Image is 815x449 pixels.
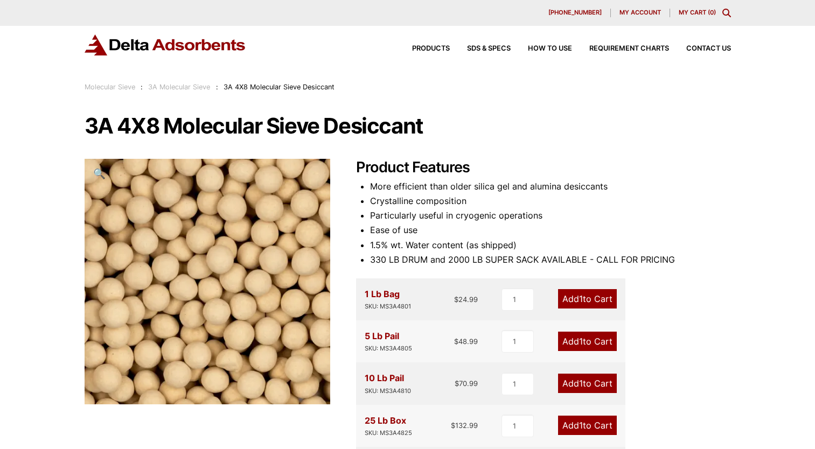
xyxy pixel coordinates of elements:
[455,379,459,388] span: $
[370,194,731,208] li: Crystalline composition
[572,45,669,52] a: Requirement Charts
[669,45,731,52] a: Contact Us
[579,378,583,389] span: 1
[611,9,670,17] a: My account
[370,238,731,252] li: 1.5% wt. Water content (as shipped)
[370,252,731,267] li: 330 LB DRUM and 2000 LB SUPER SACK AVAILABLE - CALL FOR PRICING
[579,293,583,304] span: 1
[579,336,583,347] span: 1
[589,45,669,52] span: Requirement Charts
[454,295,458,304] span: $
[540,9,611,17] a: [PHONE_NUMBER]
[365,287,411,312] div: 1 Lb Bag
[451,421,455,430] span: $
[454,295,478,304] bdi: 24.99
[365,301,411,312] div: SKU: MS3A4801
[579,420,583,431] span: 1
[148,83,210,91] a: 3A Molecular Sieve
[85,34,246,55] img: Delta Adsorbents
[365,386,411,396] div: SKU: MS3A4810
[141,83,143,91] span: :
[93,167,106,179] span: 🔍
[365,413,412,438] div: 25 Lb Box
[412,45,450,52] span: Products
[224,83,335,91] span: 3A 4X8 Molecular Sieve Desiccant
[710,9,714,16] span: 0
[216,83,218,91] span: :
[85,83,135,91] a: Molecular Sieve
[454,337,478,346] bdi: 48.99
[370,179,731,194] li: More efficient than older silica gel and alumina desiccants
[467,45,511,52] span: SDS & SPECS
[558,332,617,351] a: Add1to Cart
[365,428,412,438] div: SKU: MS3A4825
[558,374,617,393] a: Add1to Cart
[558,289,617,308] a: Add1to Cart
[356,159,731,177] h2: Product Features
[85,115,731,137] h1: 3A 4X8 Molecular Sieve Desiccant
[722,9,731,17] div: Toggle Modal Content
[619,10,661,16] span: My account
[528,45,572,52] span: How to Use
[451,421,478,430] bdi: 132.99
[454,337,458,346] span: $
[365,371,411,396] div: 10 Lb Pail
[370,208,731,223] li: Particularly useful in cryogenic operations
[679,9,716,16] a: My Cart (0)
[370,223,731,237] li: Ease of use
[395,45,450,52] a: Products
[365,329,412,354] div: 5 Lb Pail
[558,416,617,435] a: Add1to Cart
[686,45,731,52] span: Contact Us
[548,10,602,16] span: [PHONE_NUMBER]
[450,45,511,52] a: SDS & SPECS
[85,159,114,188] a: View full-screen image gallery
[455,379,478,388] bdi: 70.99
[511,45,572,52] a: How to Use
[365,343,412,354] div: SKU: MS3A4805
